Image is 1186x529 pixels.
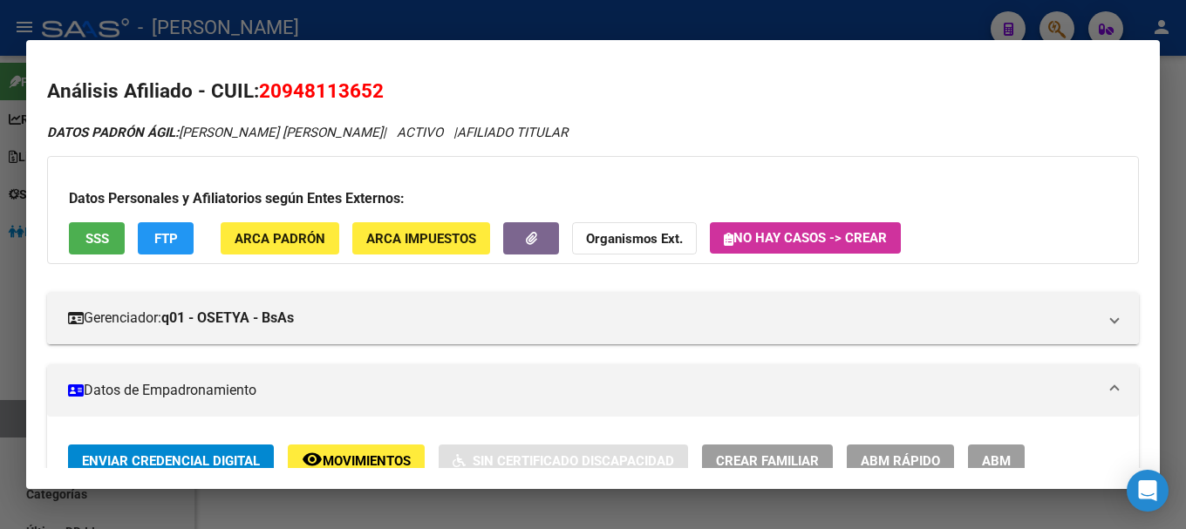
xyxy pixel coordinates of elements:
button: Sin Certificado Discapacidad [439,444,688,477]
span: ABM Rápido [861,453,940,469]
span: Enviar Credencial Digital [82,453,260,469]
button: FTP [138,222,194,254]
button: Organismos Ext. [572,222,697,254]
span: ARCA Impuestos [366,231,476,247]
button: No hay casos -> Crear [710,222,901,254]
div: Open Intercom Messenger [1127,470,1169,512]
span: Crear Familiar [716,453,819,469]
button: Movimientos [288,444,425,477]
mat-panel-title: Gerenciador: [68,308,1097,329]
mat-expansion-panel-header: Gerenciador:q01 - OSETYA - BsAs [47,292,1139,344]
span: No hay casos -> Crear [724,230,887,246]
strong: Organismos Ext. [586,231,683,247]
button: ABM Rápido [847,444,954,477]
strong: q01 - OSETYA - BsAs [161,308,294,329]
span: AFILIADO TITULAR [457,125,568,140]
span: [PERSON_NAME] [PERSON_NAME] [47,125,383,140]
span: SSS [85,231,109,247]
button: ARCA Impuestos [352,222,490,254]
i: | ACTIVO | [47,125,568,140]
span: 20948113652 [259,79,384,102]
mat-expansion-panel-header: Datos de Empadronamiento [47,364,1139,417]
button: SSS [69,222,125,254]
strong: DATOS PADRÓN ÁGIL: [47,125,179,140]
mat-icon: remove_red_eye [302,449,323,470]
button: ARCA Padrón [221,222,339,254]
button: Crear Familiar [702,444,833,477]
button: Enviar Credencial Digital [68,444,274,477]
h3: Datos Personales y Afiliatorios según Entes Externos: [69,188,1117,209]
h2: Análisis Afiliado - CUIL: [47,77,1139,106]
span: ARCA Padrón [235,231,325,247]
span: Sin Certificado Discapacidad [473,453,674,469]
span: FTP [154,231,178,247]
button: ABM [968,444,1025,477]
span: Movimientos [323,453,411,469]
span: ABM [982,453,1011,469]
mat-panel-title: Datos de Empadronamiento [68,380,1097,401]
